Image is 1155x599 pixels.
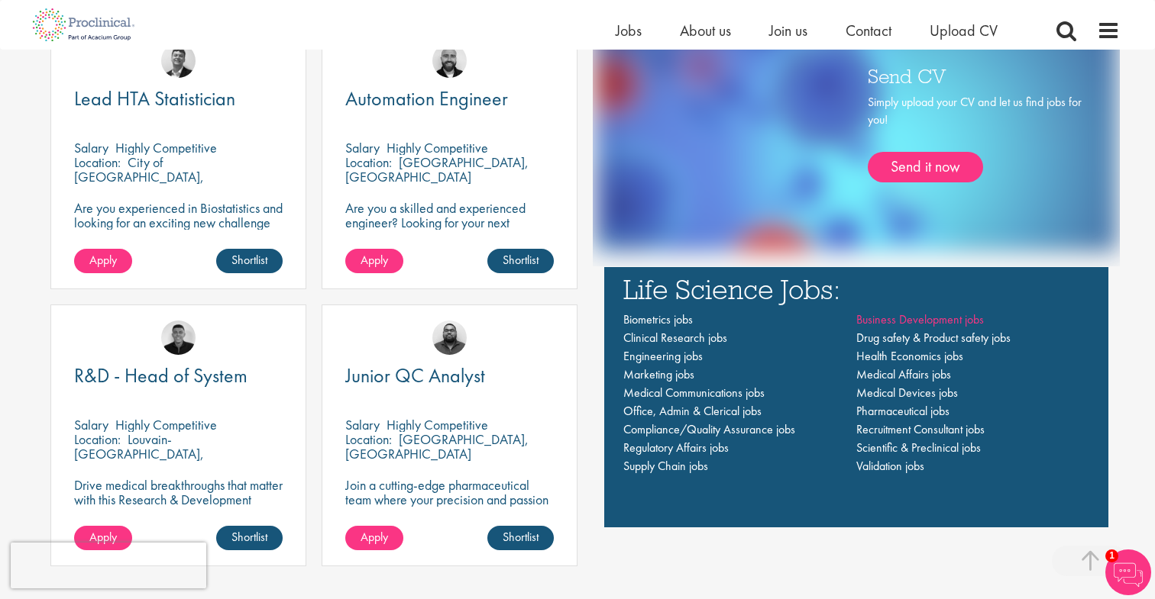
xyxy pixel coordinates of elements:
p: [GEOGRAPHIC_DATA], [GEOGRAPHIC_DATA] [345,153,529,185]
a: Lead HTA Statistician [74,89,283,108]
img: Christian Andersen [161,320,196,355]
span: Apply [89,252,117,268]
p: City of [GEOGRAPHIC_DATA], [GEOGRAPHIC_DATA] [74,153,204,200]
a: Contact [846,21,891,40]
a: Engineering jobs [623,348,703,364]
span: Location: [345,430,392,448]
a: Upload CV [930,21,998,40]
a: Office, Admin & Clerical jobs [623,403,762,419]
a: Apply [74,526,132,550]
span: Lead HTA Statistician [74,85,235,111]
a: Biometrics jobs [623,311,693,327]
span: Salary [345,139,380,156]
a: Shortlist [216,249,283,273]
a: Jobs [616,21,642,40]
a: Medical Affairs jobs [856,366,951,382]
span: Apply [361,529,388,545]
a: Apply [345,249,403,273]
span: Salary [74,416,108,433]
span: Junior QC Analyst [345,362,485,388]
a: Business Development jobs [856,311,984,327]
span: Apply [361,252,388,268]
a: Validation jobs [856,458,924,474]
p: Highly Competitive [387,139,488,156]
span: Automation Engineer [345,85,508,111]
a: Compliance/Quality Assurance jobs [623,421,795,437]
div: Simply upload your CV and let us find jobs for you! [868,94,1082,182]
a: Scientific & Preclinical jobs [856,440,981,456]
a: Medical Devices jobs [856,385,958,401]
a: Apply [345,526,403,550]
img: Chatbot [1105,549,1151,595]
a: Send it now [868,152,983,182]
a: Pharmaceutical jobs [856,403,950,419]
a: R&D - Head of System [74,366,283,385]
img: Jordan Kiely [432,43,467,78]
span: Location: [345,153,392,171]
a: Shortlist [216,526,283,550]
p: Highly Competitive [387,416,488,433]
a: Health Economics jobs [856,348,963,364]
a: Clinical Research jobs [623,330,727,346]
span: R&D - Head of System [74,362,247,388]
a: Shortlist [487,249,554,273]
span: Location: [74,430,121,448]
nav: Main navigation [623,311,1089,475]
p: Louvain-[GEOGRAPHIC_DATA], [GEOGRAPHIC_DATA] [74,430,204,477]
span: Salary [345,416,380,433]
a: Marketing jobs [623,366,694,382]
p: Join a cutting-edge pharmaceutical team where your precision and passion for quality will help sh... [345,478,554,536]
a: About us [680,21,731,40]
a: Automation Engineer [345,89,554,108]
p: Highly Competitive [115,139,217,156]
p: Highly Competitive [115,416,217,433]
a: Junior QC Analyst [345,366,554,385]
a: Recruitment Consultant jobs [856,421,985,437]
a: Apply [74,249,132,273]
iframe: reCAPTCHA [11,543,206,588]
a: Shortlist [487,526,554,550]
img: Ashley Bennett [432,320,467,355]
span: Location: [74,153,121,171]
span: Apply [89,529,117,545]
a: Drug safety & Product safety jobs [856,330,1011,346]
a: Regulatory Affairs jobs [623,440,729,456]
span: Salary [74,139,108,156]
a: Join us [769,21,807,40]
p: Drive medical breakthroughs that matter with this Research & Development position! [74,478,283,521]
span: 1 [1105,549,1118,562]
h3: Life Science Jobs: [623,275,1089,303]
h3: Send CV [868,66,1082,85]
p: Are you a skilled and experienced engineer? Looking for your next opportunity to assist with impa... [345,201,554,259]
p: Are you experienced in Biostatistics and looking for an exciting new challenge where you can assi... [74,201,283,259]
img: Tom Magenis [161,43,196,78]
a: Supply Chain jobs [623,458,708,474]
p: [GEOGRAPHIC_DATA], [GEOGRAPHIC_DATA] [345,430,529,462]
a: Medical Communications jobs [623,385,765,401]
